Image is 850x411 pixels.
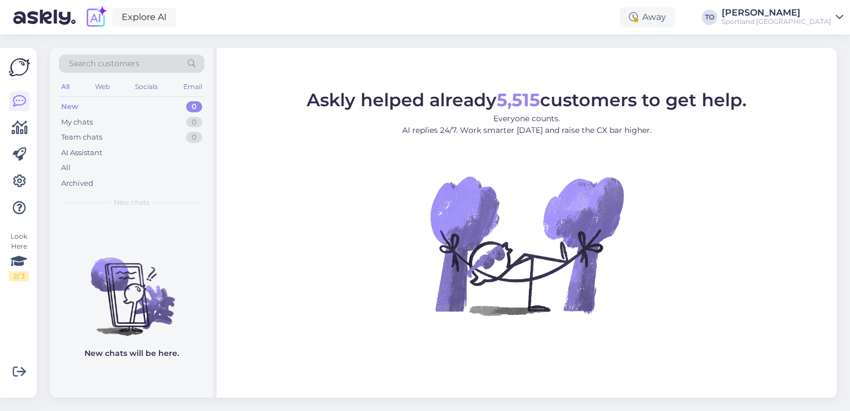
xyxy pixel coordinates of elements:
a: Explore AI [112,8,176,27]
img: Askly Logo [9,57,30,78]
div: All [61,162,71,174]
span: Askly helped already customers to get help. [307,89,747,111]
a: [PERSON_NAME]Sportland [GEOGRAPHIC_DATA] [722,8,843,26]
div: 0 [186,132,202,143]
span: New chats [114,197,149,207]
div: 0 [186,117,202,128]
div: [PERSON_NAME] [722,8,831,17]
div: Look Here [9,231,29,281]
div: AI Assistant [61,147,102,159]
div: Sportland [GEOGRAPHIC_DATA] [722,17,831,26]
div: My chats [61,117,93,128]
p: New chats will be here. [84,348,179,359]
img: No Chat active [427,145,627,345]
div: TO [702,9,717,25]
img: explore-ai [84,6,108,29]
div: Web [93,80,112,94]
b: 5,515 [497,89,540,111]
span: Search customers [69,58,139,70]
div: 0 [186,101,202,112]
img: No chats [50,237,213,338]
div: Socials [133,80,160,94]
div: 2 / 3 [9,271,29,281]
div: New [61,101,78,112]
div: All [59,80,72,94]
div: Archived [61,178,93,189]
div: Away [620,7,675,27]
div: Email [181,80,204,94]
div: Team chats [61,132,102,143]
p: Everyone counts. AI replies 24/7. Work smarter [DATE] and raise the CX bar higher. [307,113,747,136]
